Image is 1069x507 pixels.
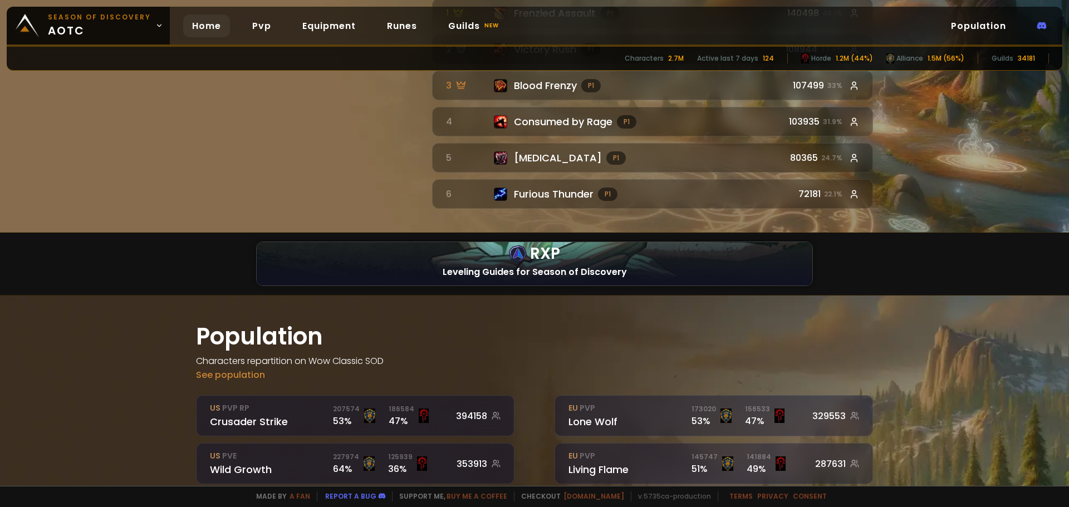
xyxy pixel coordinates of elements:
[777,187,859,201] div: 72181
[446,6,487,20] div: 1
[494,114,769,129] div: Consumed by Rage
[928,53,964,63] div: 1.5M (56%)
[183,14,230,37] a: Home
[446,78,487,92] div: 3
[581,79,601,92] span: P 1
[494,186,769,201] div: Furious Thunder
[446,187,487,201] div: 6
[777,115,859,129] div: 103935
[729,491,753,501] a: Terms
[801,53,809,63] img: horde
[886,53,894,63] img: horde
[668,53,684,63] div: 2.7M
[509,245,527,263] img: rxp logo
[494,188,507,201] img: Icon of Furious Thunder
[196,354,873,368] h4: Characters repartition on Wow Classic SOD
[827,81,842,91] small: 33 %
[793,491,827,501] a: Consent
[777,151,859,165] div: 80365
[757,491,788,501] a: Privacy
[48,12,151,39] span: aotc
[1018,53,1035,63] div: 34181
[249,491,310,501] span: Made by
[617,115,636,129] span: P 1
[494,6,769,21] div: Frenzied Assault
[563,491,624,501] a: [DOMAIN_NAME]
[777,6,859,20] div: 140498
[494,78,769,93] div: Blood Frenzy
[606,151,626,165] span: P 1
[821,153,842,163] small: 24.7 %
[257,258,812,286] div: Leveling Guides for Season of Discovery
[290,491,310,501] a: a fan
[494,150,769,165] div: [MEDICAL_DATA]
[942,14,1015,37] a: Population
[243,14,280,37] a: Pvp
[447,491,507,501] a: Buy me a coffee
[439,14,510,37] a: Guildsnew
[482,19,501,32] small: new
[392,491,507,501] span: Support me,
[378,14,426,37] a: Runes
[446,115,487,129] div: 4
[432,71,873,100] a: 3 Icon of Blood FrenzyBlood FrenzyP1107499 33%
[494,79,507,92] img: Icon of Blood Frenzy
[777,78,859,92] div: 107499
[7,7,170,45] a: Season of Discoveryaotc
[763,53,774,63] div: 124
[257,242,812,265] div: RXP
[432,179,873,209] a: 6 Icon of Furious ThunderFurious ThunderP172181 22.1%
[836,53,873,63] div: 1.2M (44%)
[293,14,365,37] a: Equipment
[196,319,873,354] h1: Population
[432,107,873,136] a: 4 Icon of Consumed by RageConsumed by RageP1103935 31.9%
[598,188,617,201] span: P 1
[196,368,265,381] a: See population
[625,53,664,63] div: Characters
[432,143,873,173] a: 5 Icon of Flagellation[MEDICAL_DATA]P180365 24.7%
[446,151,487,165] div: 5
[494,151,507,165] img: Icon of Flagellation
[801,53,831,63] div: Horde
[697,53,758,63] div: Active last 7 days
[48,12,151,22] small: Season of Discovery
[824,189,842,199] small: 22.1 %
[823,117,842,127] small: 31.9 %
[992,53,1013,63] div: Guilds
[494,115,507,129] img: Icon of Consumed by Rage
[886,53,923,63] div: Alliance
[631,491,711,501] span: v. 5735ca - production
[514,491,624,501] span: Checkout
[325,491,376,501] a: Report a bug
[256,242,813,286] a: rxp logoRXPlogo hcLeveling Guides for Season of Discovery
